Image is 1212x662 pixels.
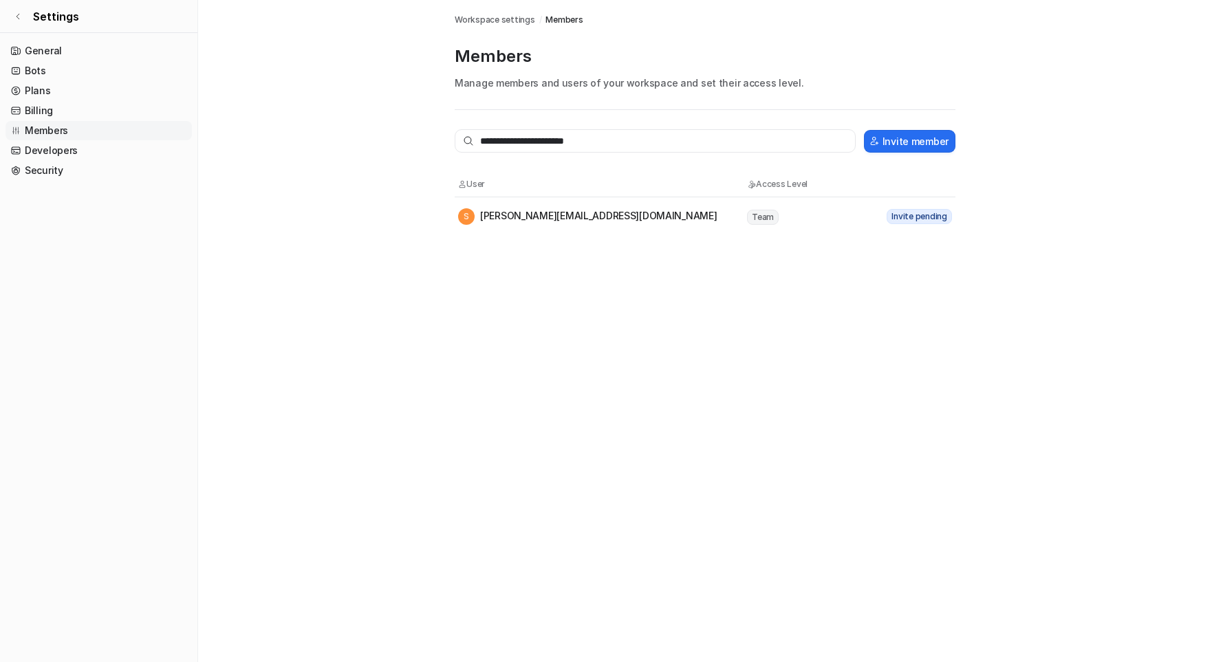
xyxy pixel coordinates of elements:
[28,22,55,49] img: Profile image for Patrick
[6,101,192,120] a: Billing
[6,141,192,160] a: Developers
[6,41,192,60] a: General
[6,61,192,80] a: Bots
[455,45,955,67] p: Members
[80,22,107,49] img: Profile image for Amogh
[33,8,79,25] span: Settings
[864,130,955,153] button: Invite member
[545,14,583,26] a: Members
[6,161,192,180] a: Security
[14,162,261,199] div: Send us a message
[746,177,870,191] th: Access Level
[28,121,248,144] p: How can we help?
[28,98,248,121] p: Hi there 👋
[539,14,542,26] span: /
[455,76,955,90] p: Manage members and users of your workspace and set their access level.
[54,22,81,49] img: Profile image for eesel
[138,429,275,484] button: Messages
[237,22,261,47] div: Close
[747,210,779,225] span: Team
[457,177,746,191] th: User
[455,14,535,26] a: Workspace settings
[183,463,230,473] span: Messages
[28,173,230,188] div: Send us a message
[6,121,192,140] a: Members
[887,209,952,224] span: Invite pending
[458,208,717,225] div: [PERSON_NAME][EMAIL_ADDRESS][DOMAIN_NAME]
[458,180,466,188] img: User
[458,208,475,225] span: S
[747,180,756,188] img: Access Level
[6,81,192,100] a: Plans
[53,463,84,473] span: Home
